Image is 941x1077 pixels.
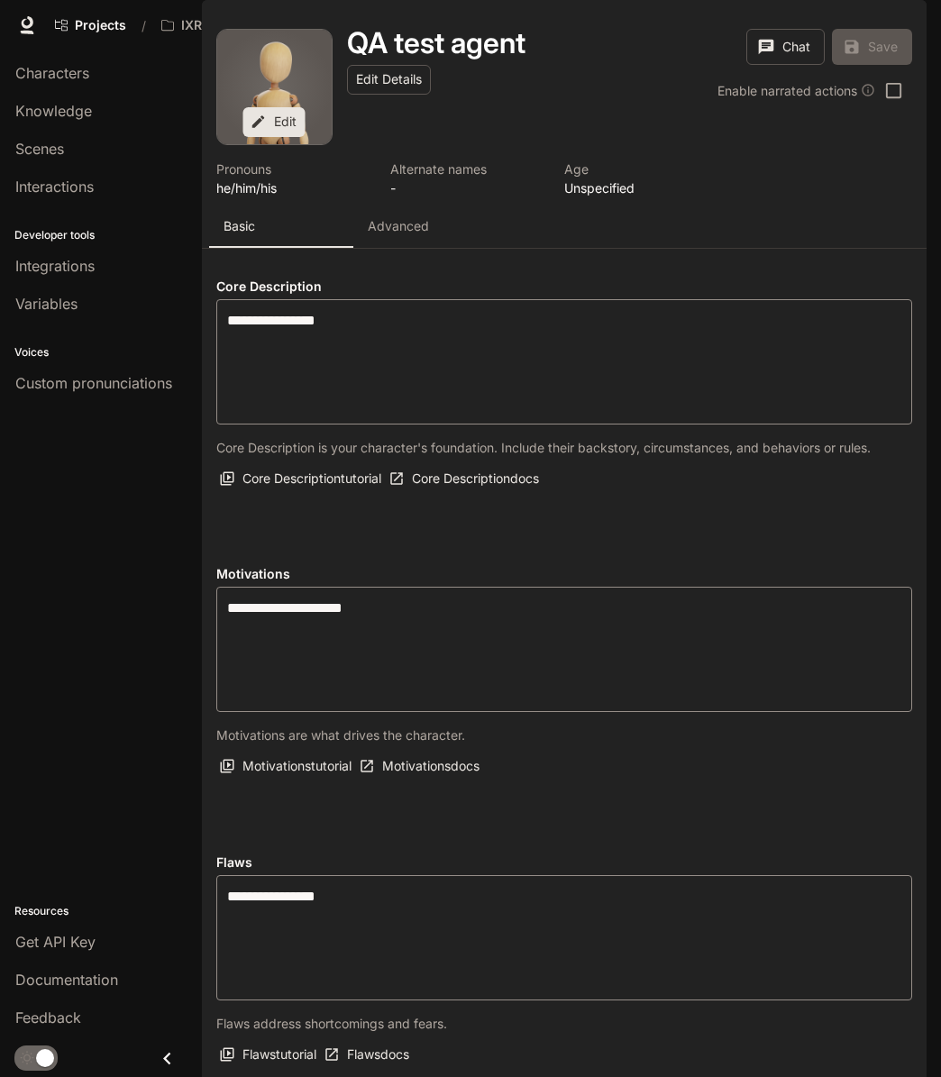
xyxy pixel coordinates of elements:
button: Open workspace menu [153,7,293,43]
h4: Flaws [216,853,912,872]
h1: QA test agent [347,25,525,60]
p: Pronouns [216,160,369,178]
button: Motivationstutorial [216,752,356,781]
a: Flawsdocs [321,1040,414,1070]
button: Open character details dialog [564,160,717,197]
button: Chat [746,29,825,65]
h4: Motivations [216,565,912,583]
a: Core Descriptiondocs [386,464,544,494]
button: Flawstutorial [216,1040,321,1070]
p: Age [564,160,717,178]
button: Edit [243,107,306,137]
p: - [390,178,543,197]
p: Flaws address shortcomings and fears. [216,1015,447,1033]
p: Core Description is your character's foundation. Include their backstory, circumstances, and beha... [216,439,871,457]
p: Advanced [368,217,429,235]
p: Motivations are what drives the character. [216,726,465,744]
div: Flaws [216,875,912,1000]
button: Open character details dialog [347,29,525,58]
button: Open character details dialog [390,160,543,197]
span: Projects [75,18,126,33]
div: Enable narrated actions [717,81,875,100]
button: Open character details dialog [216,160,369,197]
a: Motivationsdocs [356,752,484,781]
a: Go to projects [47,7,134,43]
button: Open character avatar dialog [217,30,332,144]
div: Avatar image [217,30,332,144]
p: IXR_AI_DEMO [181,18,265,33]
h4: Core Description [216,278,912,296]
button: Edit Details [347,65,431,95]
p: Basic [224,217,255,235]
button: Core Descriptiontutorial [216,464,386,494]
p: Unspecified [564,178,717,197]
div: label [216,299,912,424]
p: he/him/his [216,178,369,197]
div: / [134,16,153,35]
p: Alternate names [390,160,543,178]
